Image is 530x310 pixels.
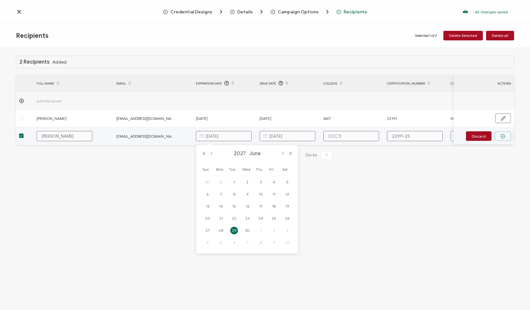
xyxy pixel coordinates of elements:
th: Wed [241,163,254,176]
span: 18 [270,203,278,210]
th: Sun [201,163,214,176]
span: 12 [283,190,291,198]
button: Previous Year [200,151,208,156]
span: 2 [244,178,251,186]
span: Delete Selected [449,34,477,38]
span: 1 [257,227,265,234]
span: New [451,115,459,122]
span: 10 [257,190,265,198]
span: 27 [204,227,211,234]
input: Jane Doe [37,131,92,141]
span: 7 [244,239,251,246]
span: 9 [244,190,251,198]
span: Go to [305,151,333,160]
h1: 2 Recipients [19,59,49,65]
span: 15 [230,203,238,210]
span: Details [230,9,265,15]
div: Certification_Type [448,78,511,89]
button: Delete Selected [443,31,483,40]
span: [EMAIL_ADDRESS][DOMAIN_NAME] [116,133,177,140]
span: June [247,150,262,157]
span: 4 [270,178,278,186]
span: Delete all [492,34,508,38]
span: [DATE] [196,115,208,122]
span: 7 [217,190,225,198]
span: 30 [204,178,211,186]
span: [EMAIL_ADDRESS][DOMAIN_NAME] [116,115,177,122]
div: Breadcrumb [163,9,367,15]
button: Next Month [279,151,287,156]
span: 16 [244,203,251,210]
span: 10 [283,239,291,246]
span: Recipients [336,10,367,14]
span: 20 [204,215,211,222]
span: 17 [257,203,265,210]
iframe: Chat Widget [498,279,530,310]
span: 3 [257,178,265,186]
button: Previous Month [208,151,215,156]
span: 5 [217,239,225,246]
span: 8 [230,190,238,198]
p: All changes saved [475,10,508,14]
span: Details [237,10,253,14]
span: Campaign Options [278,10,319,14]
th: Mon [214,163,228,176]
span: 5 [283,178,291,186]
span: [DATE] [260,115,271,122]
span: 2027 [232,150,247,157]
th: Fri [268,163,281,176]
span: 9 [270,239,278,246]
span: 24 [257,215,265,222]
span: 23 [244,215,251,222]
span: 28 [217,227,225,234]
th: Sat [281,163,294,176]
div: College [320,78,384,89]
span: 26 [283,215,291,222]
span: SAIT [323,115,331,122]
span: 1 [230,178,238,186]
span: 19 [283,203,291,210]
div: Certification_Number [384,78,448,89]
span: Selected 1 of 2 [415,33,437,38]
span: 4 [204,239,211,246]
span: 3 [283,227,291,234]
span: 25 [270,215,278,222]
span: Credential Designs [163,9,224,15]
span: Campaign Options [270,9,331,15]
span: 30 [244,227,251,234]
span: Add Recipient [37,97,97,105]
span: Recipients [16,32,48,40]
span: Credential Designs [170,10,212,14]
span: [PERSON_NAME] [37,115,97,122]
button: Discard [466,131,491,141]
span: 22 [230,215,238,222]
span: 2 [270,227,278,234]
th: Thu [254,163,268,176]
span: 6 [230,239,238,246]
span: 22191 [387,115,397,122]
span: Expiration Date [196,80,222,87]
span: 29 [230,227,238,234]
div: ACTIONS [454,80,514,87]
span: 21 [217,215,225,222]
span: 11 [270,190,278,198]
span: 31 [217,178,225,186]
span: Recipients [344,10,367,14]
th: Tue [227,163,241,176]
button: Delete all [486,31,514,40]
span: Added [53,60,67,65]
span: 14 [217,203,225,210]
span: 8 [257,239,265,246]
div: FULL NAME [33,78,113,89]
div: EMAIL [113,78,193,89]
span: 6 [204,190,211,198]
button: Next Year [287,151,294,156]
span: Issue Date [260,80,276,87]
span: 13 [204,203,211,210]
